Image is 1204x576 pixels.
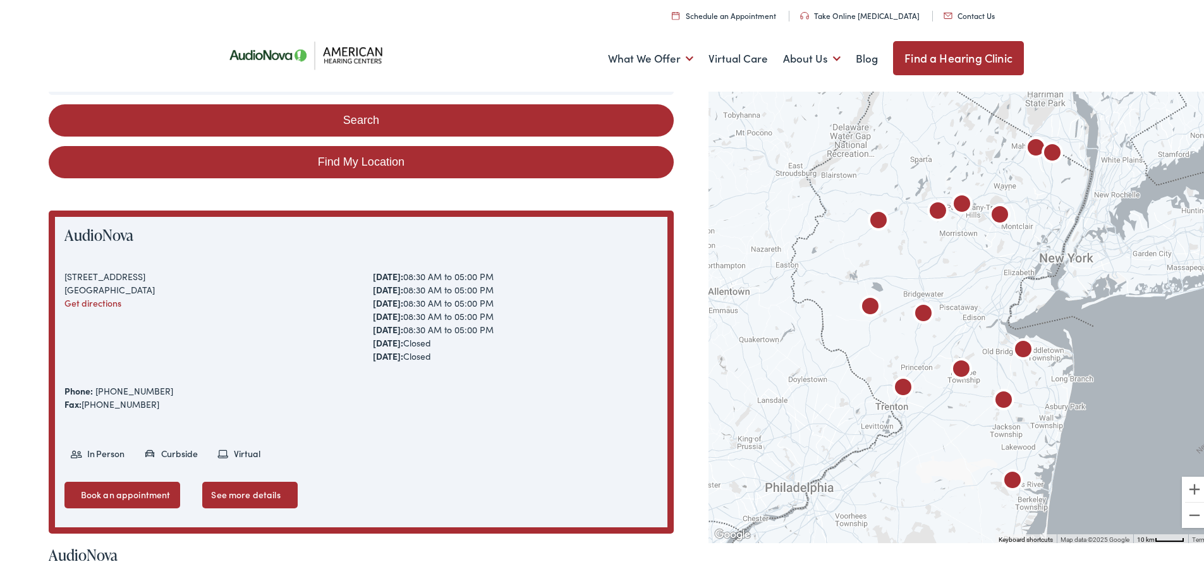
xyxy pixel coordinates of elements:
li: Virtual [211,440,269,462]
div: AudioNova [1003,328,1043,369]
div: AudioNova [1032,132,1073,172]
a: Find a Hearing Clinic [893,39,1024,73]
img: utility icon [944,10,952,16]
strong: Fax: [64,395,82,408]
a: Get directions [64,294,121,307]
button: Keyboard shortcuts [999,533,1053,542]
div: AudioNova [992,459,1033,499]
a: Find My Location [49,144,674,176]
div: AudioNova [941,348,982,388]
a: About Us [783,33,841,80]
div: AudioNova [858,199,899,240]
img: utility icon [672,9,679,17]
strong: [DATE]: [373,307,403,320]
a: [PHONE_NUMBER] [95,382,173,395]
strong: Phone: [64,382,93,395]
div: 08:30 AM to 05:00 PM 08:30 AM to 05:00 PM 08:30 AM to 05:00 PM 08:30 AM to 05:00 PM 08:30 AM to 0... [373,267,658,360]
a: AudioNova [49,542,118,563]
div: AudioNova [903,292,944,333]
div: [PHONE_NUMBER] [64,395,658,408]
strong: [DATE]: [373,281,403,293]
div: AudioNova [942,183,982,223]
div: American Hearing Centers by AudioNova [918,190,958,230]
div: AudioNova [983,379,1024,419]
div: [STREET_ADDRESS] [64,267,350,281]
a: Take Online [MEDICAL_DATA] [800,8,920,18]
strong: [DATE]: [373,294,403,307]
li: In Person [64,440,133,462]
a: See more details [202,479,297,506]
div: American Hearing Centers by AudioNova [980,193,1020,234]
div: AudioNova [850,285,891,326]
strong: [DATE]: [373,321,403,333]
div: AudioNova [1016,126,1056,167]
a: Schedule an Appointment [672,8,776,18]
span: Map data ©2025 Google [1061,534,1129,541]
img: Google [712,524,753,541]
a: What We Offer [608,33,693,80]
a: Contact Us [944,8,995,18]
img: utility icon [800,9,809,17]
a: Book an appointment [64,479,181,506]
li: Curbside [138,440,207,462]
button: Search [49,102,674,134]
span: 10 km [1137,534,1155,541]
div: [GEOGRAPHIC_DATA] [64,281,350,294]
strong: [DATE]: [373,334,403,346]
a: Virtual Care [708,33,768,80]
a: AudioNova [64,222,133,243]
div: AudioNova [883,366,923,407]
strong: [DATE]: [373,347,403,360]
a: Open this area in Google Maps (opens a new window) [712,524,753,541]
button: Map Scale: 10 km per 43 pixels [1133,532,1188,541]
a: Blog [856,33,878,80]
strong: [DATE]: [373,267,403,280]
